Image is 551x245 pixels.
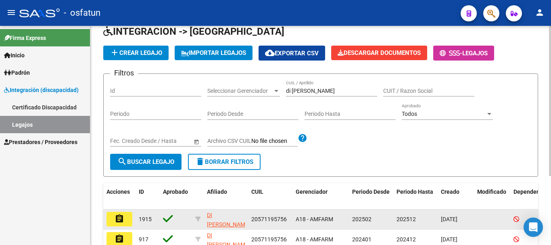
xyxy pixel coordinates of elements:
[4,34,46,42] span: Firma Express
[441,236,457,243] span: [DATE]
[265,48,275,58] mat-icon: cloud_download
[117,157,127,166] mat-icon: search
[251,138,298,145] input: Archivo CSV CUIL
[115,234,124,244] mat-icon: assignment
[110,138,140,144] input: Fecha inicio
[195,157,205,166] mat-icon: delete
[474,183,510,210] datatable-header-cell: Modificado
[160,183,192,210] datatable-header-cell: Aprobado
[535,8,545,17] mat-icon: person
[352,216,372,222] span: 202502
[207,138,251,144] span: Archivo CSV CUIL
[207,188,227,195] span: Afiliado
[192,137,200,146] button: Open calendar
[296,188,328,195] span: Gerenciador
[251,188,263,195] span: CUIL
[64,4,100,22] span: - osfatun
[438,183,474,210] datatable-header-cell: Creado
[298,133,307,143] mat-icon: help
[4,86,79,94] span: Integración (discapacidad)
[393,183,438,210] datatable-header-cell: Periodo Hasta
[397,236,416,243] span: 202412
[117,158,174,165] span: Buscar Legajo
[110,154,182,170] button: Buscar Legajo
[477,188,506,195] span: Modificado
[188,154,261,170] button: Borrar Filtros
[195,158,253,165] span: Borrar Filtros
[4,51,25,60] span: Inicio
[292,183,349,210] datatable-header-cell: Gerenciador
[181,49,246,57] span: IMPORTAR LEGAJOS
[524,218,543,237] div: Open Intercom Messenger
[175,46,253,60] button: IMPORTAR LEGAJOS
[4,138,77,147] span: Prestadores / Proveedores
[462,50,488,57] span: Legajos
[204,183,248,210] datatable-header-cell: Afiliado
[433,46,494,61] button: -Legajos
[248,183,292,210] datatable-header-cell: CUIL
[106,188,130,195] span: Acciones
[136,183,160,210] datatable-header-cell: ID
[513,188,547,195] span: Dependencia
[259,46,325,61] button: Exportar CSV
[338,49,421,57] span: Descargar Documentos
[440,50,462,57] span: -
[139,236,148,243] span: 917
[4,68,30,77] span: Padrón
[441,216,457,222] span: [DATE]
[110,48,119,57] mat-icon: add
[441,188,459,195] span: Creado
[352,236,372,243] span: 202401
[251,236,287,243] span: 20571195756
[296,236,333,243] span: A18 - AMFARM
[207,212,250,237] span: DI [PERSON_NAME] [PERSON_NAME]
[352,188,390,195] span: Periodo Desde
[103,26,284,37] span: INTEGRACION -> [GEOGRAPHIC_DATA]
[402,111,417,117] span: Todos
[296,216,333,222] span: A18 - AMFARM
[6,8,16,17] mat-icon: menu
[115,214,124,224] mat-icon: assignment
[110,67,138,79] h3: Filtros
[397,216,416,222] span: 202512
[146,138,186,144] input: Fecha fin
[265,50,319,57] span: Exportar CSV
[207,88,273,94] span: Seleccionar Gerenciador
[139,188,144,195] span: ID
[349,183,393,210] datatable-header-cell: Periodo Desde
[397,188,433,195] span: Periodo Hasta
[331,46,427,60] button: Descargar Documentos
[103,46,169,60] button: Crear Legajo
[163,188,188,195] span: Aprobado
[251,216,287,222] span: 20571195756
[139,216,152,222] span: 1915
[103,183,136,210] datatable-header-cell: Acciones
[110,49,162,57] span: Crear Legajo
